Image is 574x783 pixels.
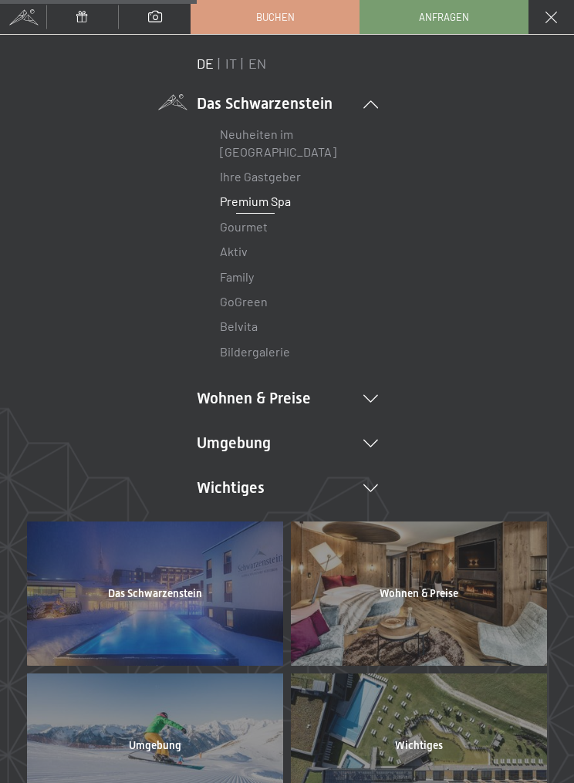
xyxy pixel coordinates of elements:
a: Buchen [191,1,359,33]
span: Anfragen [419,10,469,24]
a: Gourmet [220,219,268,234]
a: Anfragen [360,1,528,33]
span: Umgebung [129,740,181,751]
a: Belvita [220,319,258,333]
a: Family [220,269,254,284]
span: Buchen [256,10,295,24]
span: Das Schwarzenstein [108,588,202,599]
a: Wohnen & Preise Ein Wellness-Urlaub in Südtirol – 7.700 m² Spa, 10 Saunen [287,518,551,670]
a: Premium Spa [220,194,291,208]
a: Das Schwarzenstein Ein Wellness-Urlaub in Südtirol – 7.700 m² Spa, 10 Saunen [23,518,287,670]
a: IT [225,55,237,72]
a: GoGreen [220,294,268,309]
a: EN [248,55,266,72]
a: Neuheiten im [GEOGRAPHIC_DATA] [220,127,336,158]
span: Wohnen & Preise [380,588,458,599]
a: Ihre Gastgeber [220,169,301,184]
a: DE [197,55,214,72]
span: Wichtiges [395,740,443,751]
a: Bildergalerie [220,344,290,359]
a: Aktiv [220,244,248,258]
